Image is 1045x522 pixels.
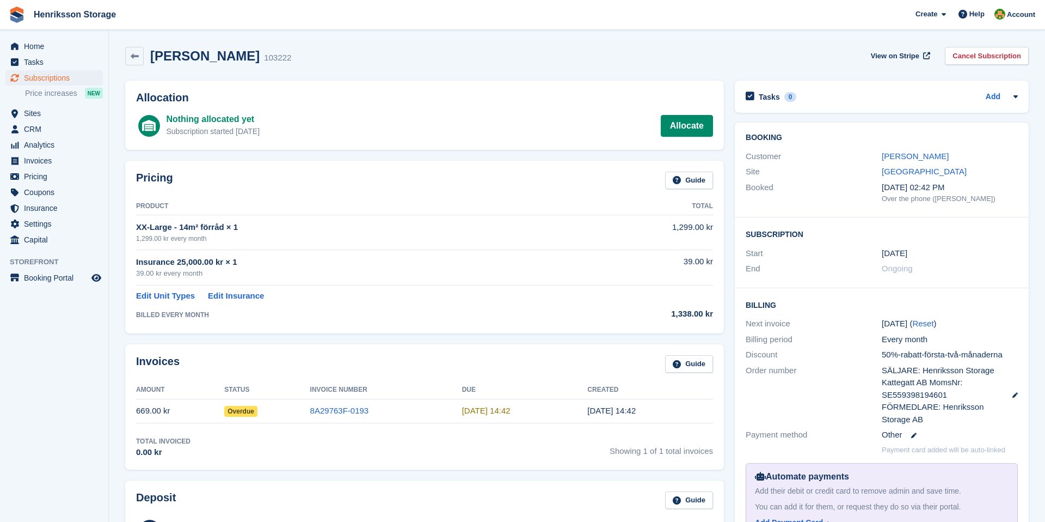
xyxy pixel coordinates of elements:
[136,198,571,215] th: Product
[945,47,1029,65] a: Cancel Subscription
[224,381,310,399] th: Status
[746,299,1018,310] h2: Billing
[755,470,1009,483] div: Automate payments
[746,263,882,275] div: End
[5,70,103,86] a: menu
[746,166,882,178] div: Site
[882,349,1018,361] div: 50%-rabatt-första-två-månaderna
[25,87,103,99] a: Price increases NEW
[136,381,224,399] th: Amount
[746,349,882,361] div: Discount
[24,201,89,216] span: Insurance
[150,48,260,63] h2: [PERSON_NAME]
[24,122,89,137] span: CRM
[224,406,257,417] span: Overdue
[5,270,103,286] a: menu
[866,47,932,65] a: View on Stripe
[136,268,571,279] div: 39.00 kr every month
[24,54,89,70] span: Tasks
[24,137,89,153] span: Analytics
[746,365,882,426] div: Order number
[5,216,103,232] a: menu
[264,52,291,64] div: 103222
[136,491,176,509] h2: Deposit
[5,122,103,137] a: menu
[136,355,180,373] h2: Invoices
[24,232,89,247] span: Capital
[166,126,260,137] div: Subscription started [DATE]
[746,133,1018,142] h2: Booking
[24,169,89,184] span: Pricing
[90,271,103,284] a: Preview store
[882,318,1018,330] div: [DATE] ( )
[746,228,1018,239] h2: Subscription
[759,92,780,102] h2: Tasks
[10,257,108,268] span: Storefront
[136,92,713,104] h2: Allocation
[912,319,933,328] a: Reset
[5,137,103,153] a: menu
[571,308,713,320] div: 1,338.00 kr
[882,264,913,273] span: Ongoing
[9,7,25,23] img: stora-icon-8386f47178a22dfd0bd8f6a31ec36ba5ce8667c1dd55bd0f319d3a0aa187defe.svg
[871,51,919,62] span: View on Stripe
[1007,9,1035,20] span: Account
[882,193,1018,204] div: Over the phone ([PERSON_NAME])
[571,215,713,250] td: 1,299.00 kr
[24,216,89,232] span: Settings
[24,70,89,86] span: Subscriptions
[882,247,907,260] time: 2025-08-22 23:00:00 UTC
[24,270,89,286] span: Booking Portal
[915,9,937,20] span: Create
[882,181,1018,194] div: [DATE] 02:42 PM
[136,172,173,190] h2: Pricing
[5,185,103,200] a: menu
[746,150,882,163] div: Customer
[746,333,882,346] div: Billing period
[882,365,1001,426] span: SÄLJARE: Henriksson Storage Kattegatt AB MomsNr: SE559398194601 FÖRMEDLARE: Henriksson Storage AB
[746,247,882,260] div: Start
[462,381,588,399] th: Due
[24,106,89,121] span: Sites
[85,88,103,99] div: NEW
[5,39,103,54] a: menu
[25,88,77,99] span: Price increases
[587,406,636,415] time: 2025-08-23 12:42:55 UTC
[610,436,713,459] span: Showing 1 of 1 total invoices
[310,381,462,399] th: Invoice Number
[746,181,882,204] div: Booked
[29,5,120,23] a: Henriksson Storage
[136,399,224,423] td: 669.00 kr
[5,169,103,184] a: menu
[136,221,571,234] div: XX-Large - 14m² förråd × 1
[208,290,264,302] a: Edit Insurance
[5,153,103,168] a: menu
[746,318,882,330] div: Next invoice
[755,485,1009,497] div: Add their debit or credit card to remove admin and save time.
[755,501,1009,513] div: You can add it for them, or request they do so via their portal.
[665,491,713,509] a: Guide
[136,290,195,302] a: Edit Unit Types
[24,185,89,200] span: Coupons
[994,9,1005,20] img: Mikael Holmström
[136,446,190,459] div: 0.00 kr
[136,310,571,320] div: BILLED EVERY MONTH
[969,9,985,20] span: Help
[5,232,103,247] a: menu
[587,381,713,399] th: Created
[882,333,1018,346] div: Every month
[784,92,797,102] div: 0
[136,436,190,446] div: Total Invoiced
[24,153,89,168] span: Invoices
[5,106,103,121] a: menu
[665,172,713,190] a: Guide
[166,113,260,126] div: Nothing allocated yet
[882,445,1005,456] p: Payment card added will be auto-linked
[5,54,103,70] a: menu
[136,256,571,269] div: Insurance 25,000.00 kr × 1
[986,91,1000,104] a: Add
[746,429,882,441] div: Payment method
[462,406,511,415] time: 2025-08-24 12:42:55 UTC
[24,39,89,54] span: Home
[310,406,369,415] a: 8A29763F-0193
